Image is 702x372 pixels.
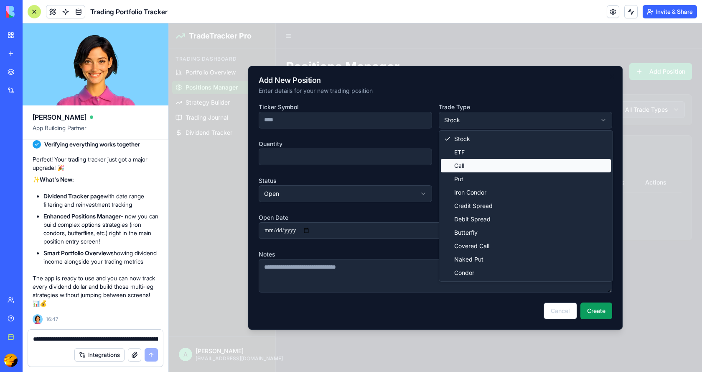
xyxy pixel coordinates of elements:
[285,178,324,187] span: Credit Spread
[285,111,301,120] span: Stock
[285,192,322,200] span: Debit Spread
[4,354,18,367] img: ACg8ocJ7cySna4fc69Ke675mTznHl7OjA8bfGgjuL09Rzb3DgFnSNC53=s96-c
[285,218,320,227] span: Covered Call
[33,314,43,324] img: Ella_00000_wcx2te.png
[285,138,295,146] span: Call
[285,165,318,173] span: Iron Condor
[643,5,697,18] button: Invite & Share
[6,6,58,18] img: logo
[90,7,168,17] span: Trading Portfolio Tracker
[74,348,125,362] button: Integrations
[43,192,104,200] strong: Dividend Tracker page
[285,232,315,240] span: Naked Put
[46,316,58,323] span: 16:47
[285,205,309,213] span: Butterfly
[40,176,74,183] strong: What's New:
[33,274,158,308] p: The app is ready to use and you can now track every dividend dollar and build those multi-leg str...
[33,175,158,184] p: ✨
[43,249,158,266] li: showing dividend income alongside your trading metrics
[43,192,158,209] li: with date range filtering and reinvestment tracking
[44,140,140,149] span: Verifying everything works together
[285,125,296,133] span: ETF
[43,212,158,246] li: - now you can build complex options strategies (iron condors, butterflies, etc.) right in the mai...
[33,155,158,172] p: Perfect! Your trading tracker just got a major upgrade! 🎉
[43,213,121,220] strong: Enhanced Positions Manager
[33,112,86,122] span: [PERSON_NAME]
[43,249,111,257] strong: Smart Portfolio Overview
[33,124,158,139] span: App Building Partner
[285,151,295,160] span: Put
[285,245,305,254] span: Condor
